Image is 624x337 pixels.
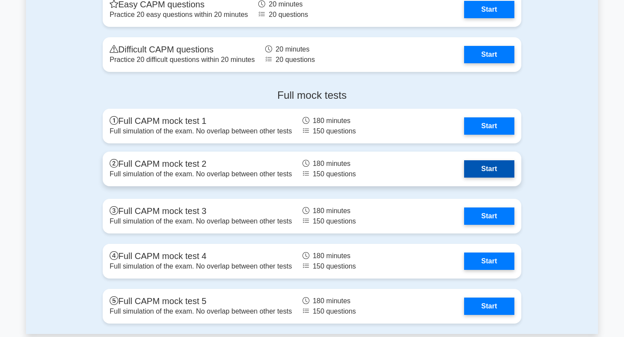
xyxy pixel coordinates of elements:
a: Start [464,46,514,63]
a: Start [464,253,514,270]
a: Start [464,298,514,315]
a: Start [464,160,514,178]
a: Start [464,207,514,225]
a: Start [464,117,514,135]
h4: Full mock tests [103,89,521,102]
a: Start [464,1,514,18]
